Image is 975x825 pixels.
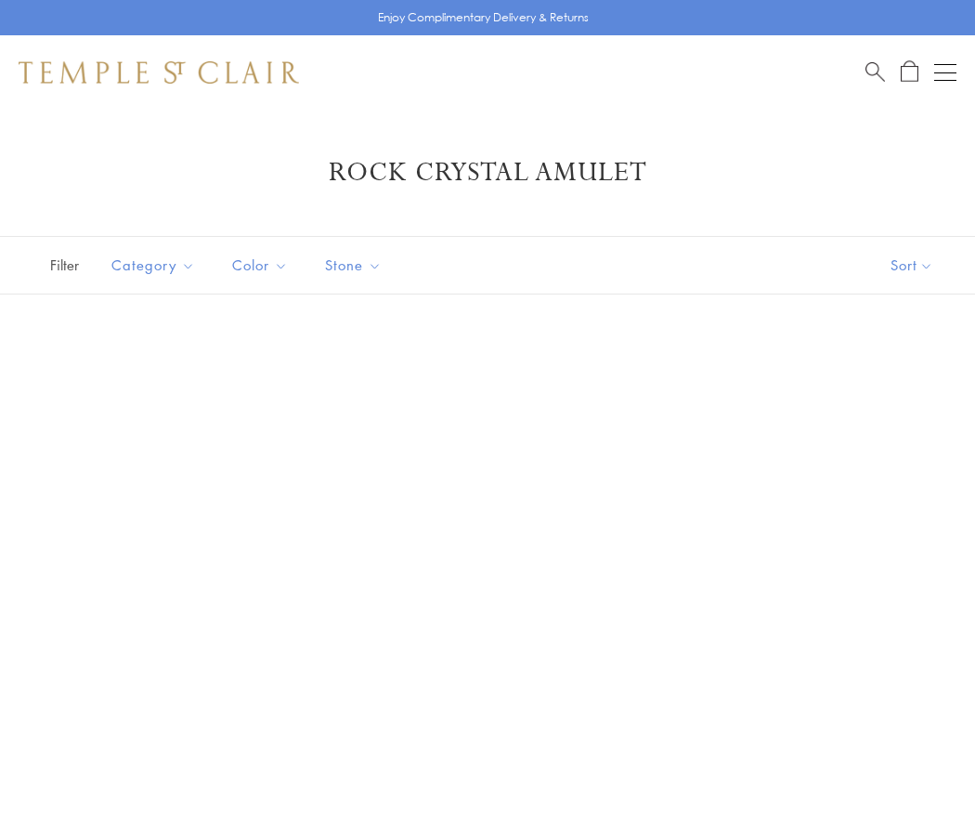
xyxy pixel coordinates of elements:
[865,60,885,84] a: Search
[934,61,956,84] button: Open navigation
[901,60,918,84] a: Open Shopping Bag
[218,244,302,286] button: Color
[19,61,299,84] img: Temple St. Clair
[223,254,302,277] span: Color
[102,254,209,277] span: Category
[316,254,396,277] span: Stone
[311,244,396,286] button: Stone
[849,237,975,294] button: Show sort by
[378,8,589,27] p: Enjoy Complimentary Delivery & Returns
[46,156,929,190] h1: Rock Crystal Amulet
[97,244,209,286] button: Category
